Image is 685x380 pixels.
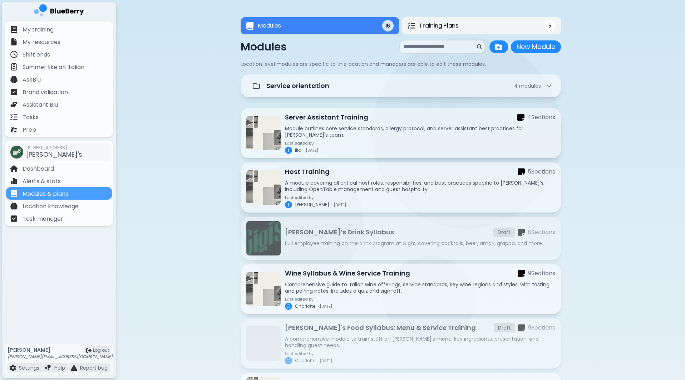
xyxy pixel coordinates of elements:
[241,40,287,53] p: Modules
[10,113,18,121] img: file icon
[8,354,113,360] p: [PERSON_NAME][EMAIL_ADDRESS][DOMAIN_NAME]
[518,228,525,237] img: sections icon
[285,112,368,122] p: Server Assistant Training
[8,347,113,353] p: [PERSON_NAME]
[494,323,515,332] div: Draft
[419,21,458,30] span: Training Plans
[258,21,281,30] span: Modules
[514,83,541,89] span: 4
[246,221,281,255] img: Gigi’s Drink Syllabus
[23,38,60,47] p: My resources
[385,23,390,29] span: 16
[23,25,54,34] p: My training
[306,148,318,152] span: [DATE]
[23,113,39,122] p: Tasks
[10,126,18,133] img: file icon
[23,75,41,84] p: AskBlu
[10,101,18,108] img: file icon
[285,227,394,237] p: [PERSON_NAME]’s Drink Syllabus
[23,101,58,109] p: Assistant Blu
[518,324,525,332] img: sections icon
[320,304,332,308] span: [DATE]
[286,357,290,364] span: C
[528,323,555,332] p: 9 Section s
[10,88,18,96] img: file icon
[10,165,18,172] img: file icon
[10,51,18,58] img: file icon
[45,365,51,371] img: file icon
[285,167,330,177] p: Host Training
[477,44,482,49] img: search icon
[10,177,18,185] img: file icon
[286,303,290,310] span: C
[241,162,561,213] a: Host TrainingHost Trainingsections icon5SectionsA module covering all critical host roles, respon...
[246,22,253,30] img: Modules
[71,365,77,371] img: file icon
[519,82,541,89] span: module s
[285,351,332,356] p: Last edited by
[495,43,502,50] img: folder plus icon
[23,63,84,72] p: Summer like an Italian
[23,215,63,223] p: Task manager
[241,17,399,34] button: ModulesModules16
[93,347,109,353] span: Log out
[241,264,561,314] a: Wine Syllabus & Wine Service TrainingWine Syllabus & Wine Service Trainingsections icon9SectionsC...
[23,50,50,59] p: Shift ends
[334,203,346,207] span: [DATE]
[23,202,79,211] p: Location knowledge
[26,150,82,159] span: [PERSON_NAME]'s
[527,113,555,122] p: 4 Section s
[34,4,84,19] img: company logo
[295,147,301,153] span: ilia
[287,201,290,208] span: T
[285,240,555,247] p: Full employee training on the drink program at Gigi’s, covering cocktails, beer, amari, grappa, a...
[528,269,555,278] p: 9 Section s
[285,180,555,193] p: A module covering all critical host roles, responsibilities, and best practices specific to [PERS...
[285,336,555,349] p: A comprehensive module to train staff on [PERSON_NAME]'s menu, key ingredients, presentation, and...
[23,165,54,173] p: Dashboard
[23,88,68,97] p: Brand validation
[10,26,18,33] img: file icon
[26,145,82,151] span: [STREET_ADDRESS]
[10,215,18,222] img: file icon
[320,359,332,363] span: [DATE]
[295,202,329,208] span: [PERSON_NAME]
[285,268,410,278] p: Wine Syllabus & Wine Service Training
[266,81,329,91] p: Service orientation
[10,203,18,210] img: file icon
[80,365,108,371] p: Report bug
[241,217,561,260] a: Gigi’s Drink Syllabus[PERSON_NAME]’s Drink SyllabusDraftsections icon8SectionsFull employee train...
[288,147,289,154] span: I
[493,228,515,237] div: Draft
[10,76,18,83] img: file icon
[10,365,16,371] img: file icon
[511,40,561,53] button: New Module
[285,297,332,301] p: Last edited by
[10,38,18,45] img: file icon
[241,108,561,158] a: Server Assistant TrainingServer Assistant Trainingsections icon4SectionsModule outlines core serv...
[548,23,551,29] span: 5
[518,269,525,278] img: sections icon
[23,126,36,134] p: Prep
[285,323,476,333] p: [PERSON_NAME]'s Food Syllabus: Menu & Service Training
[408,22,415,29] img: Training Plans
[10,63,18,70] img: file icon
[86,348,92,353] img: logout
[241,61,561,67] p: Location level modules are specific to this location and managers are able to edit these modules.
[241,318,561,369] a: [PERSON_NAME]'s Food Syllabus: Menu & Service TrainingDraftsections icon9SectionsA comprehensive ...
[10,190,18,197] img: file icon
[246,170,281,205] img: Host Training
[528,228,555,237] p: 8 Section s
[518,168,525,176] img: sections icon
[285,125,555,138] p: Module outlines core service standards, allergy protocol, and server assistant best practices for...
[246,116,281,150] img: Server Assistant Training
[402,17,561,34] button: Training PlansTraining Plans5
[528,167,555,176] p: 5 Section s
[54,365,65,371] p: Help
[285,141,318,145] p: Last edited by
